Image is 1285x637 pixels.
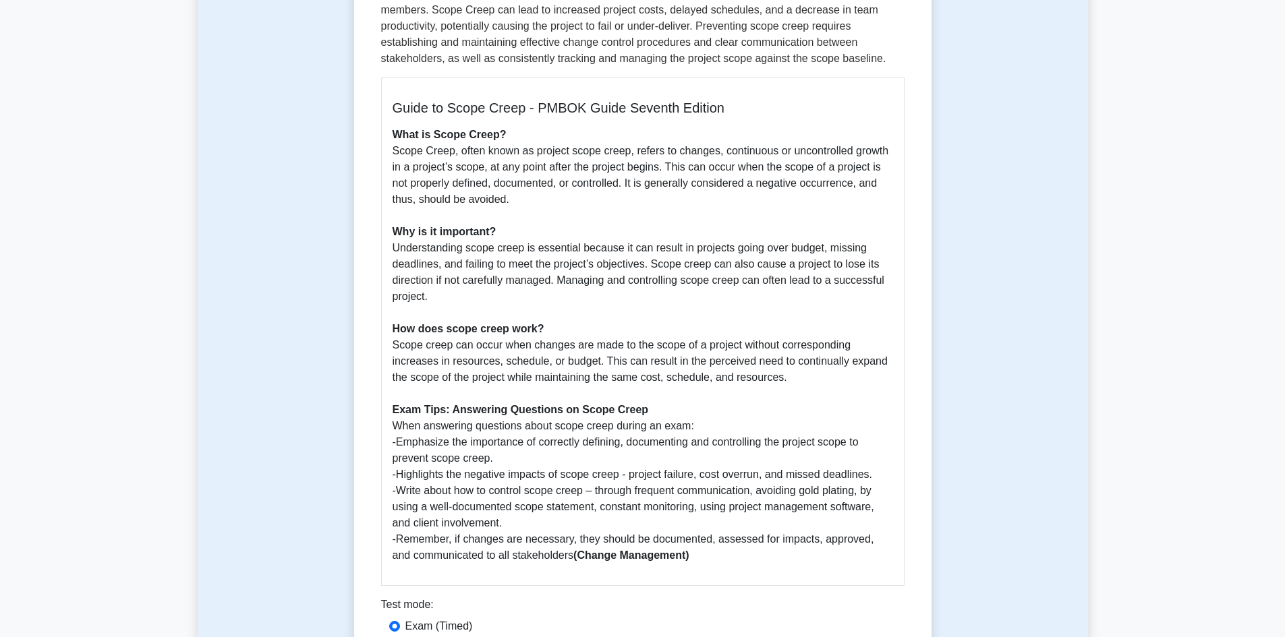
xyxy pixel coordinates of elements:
[393,100,893,116] h5: Guide to Scope Creep - PMBOK Guide Seventh Edition
[393,226,496,237] b: Why is it important?
[573,549,689,561] b: (Change Management)
[381,597,905,618] div: Test mode:
[405,618,473,634] label: Exam (Timed)
[393,323,544,334] b: How does scope creep work?
[393,127,893,564] p: Scope Creep, often known as project scope creep, refers to changes, continuous or uncontrolled gr...
[393,404,649,415] b: Exam Tips: Answering Questions on Scope Creep
[393,129,507,140] b: What is Scope Creep?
